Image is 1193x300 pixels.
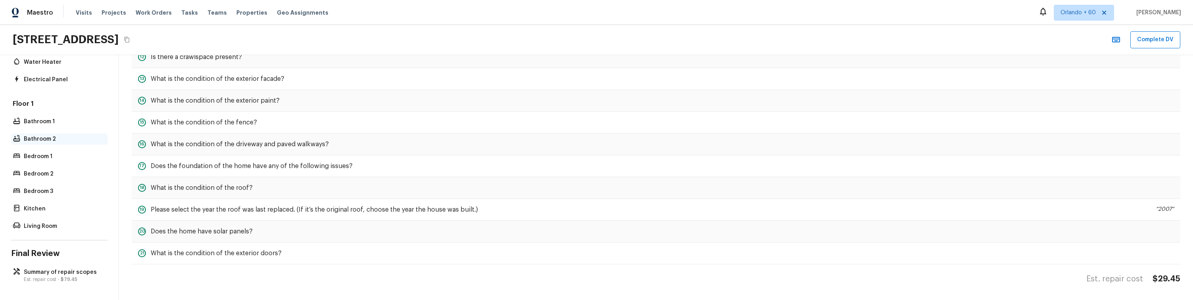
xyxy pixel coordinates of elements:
div: 17 [138,162,146,170]
div: 15 [138,118,146,126]
p: Bedroom 1 [24,153,103,161]
p: Summary of repair scopes [24,268,103,276]
h4: Est. repair cost [1086,274,1143,284]
h5: What is the condition of the roof? [151,183,253,192]
h4: Final Review [11,248,107,259]
h5: What is the condition of the exterior paint? [151,96,280,105]
span: Work Orders [136,9,172,17]
div: 21 [138,249,146,257]
p: Est. repair cost - [24,276,103,283]
h5: Is there a crawlspace present? [151,53,242,61]
button: Complete DV [1130,31,1180,48]
h5: Does the home have solar panels? [151,227,253,236]
span: Tasks [181,10,198,15]
p: Bathroom 1 [24,118,103,126]
div: 16 [138,140,146,148]
h5: Floor 1 [11,99,107,110]
p: Bedroom 2 [24,170,103,178]
h5: What is the condition of the fence? [151,118,257,127]
div: 20 [138,227,146,235]
h2: [STREET_ADDRESS] [13,32,119,47]
span: Projects [102,9,126,17]
span: Maestro [27,9,53,17]
p: Electrical Panel [24,76,103,84]
span: Properties [236,9,267,17]
span: Teams [207,9,227,17]
div: 12 [138,53,146,61]
h5: What is the condition of the exterior doors? [151,249,282,258]
p: Bathroom 2 [24,135,103,143]
h5: Please select the year the roof was last replaced. (If it’s the original roof, choose the year th... [151,205,478,214]
span: Geo Assignments [277,9,328,17]
span: $79.45 [61,277,77,282]
p: “ 2007 “ [1156,205,1174,213]
p: Bedroom 3 [24,187,103,195]
button: Copy Address [122,34,132,45]
p: Water Heater [24,58,103,66]
h4: $29.45 [1153,274,1180,284]
span: [PERSON_NAME] [1133,9,1181,17]
div: 18 [138,184,146,192]
h5: Does the foundation of the home have any of the following issues? [151,162,353,170]
h5: What is the condition of the exterior facade? [151,75,284,83]
span: Visits [76,9,92,17]
div: 19 [138,206,146,214]
h5: What is the condition of the driveway and paved walkways? [151,140,329,149]
p: Kitchen [24,205,103,213]
div: 13 [138,75,146,83]
span: Orlando + 60 [1061,9,1096,17]
div: 14 [138,97,146,105]
p: Living Room [24,222,103,230]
